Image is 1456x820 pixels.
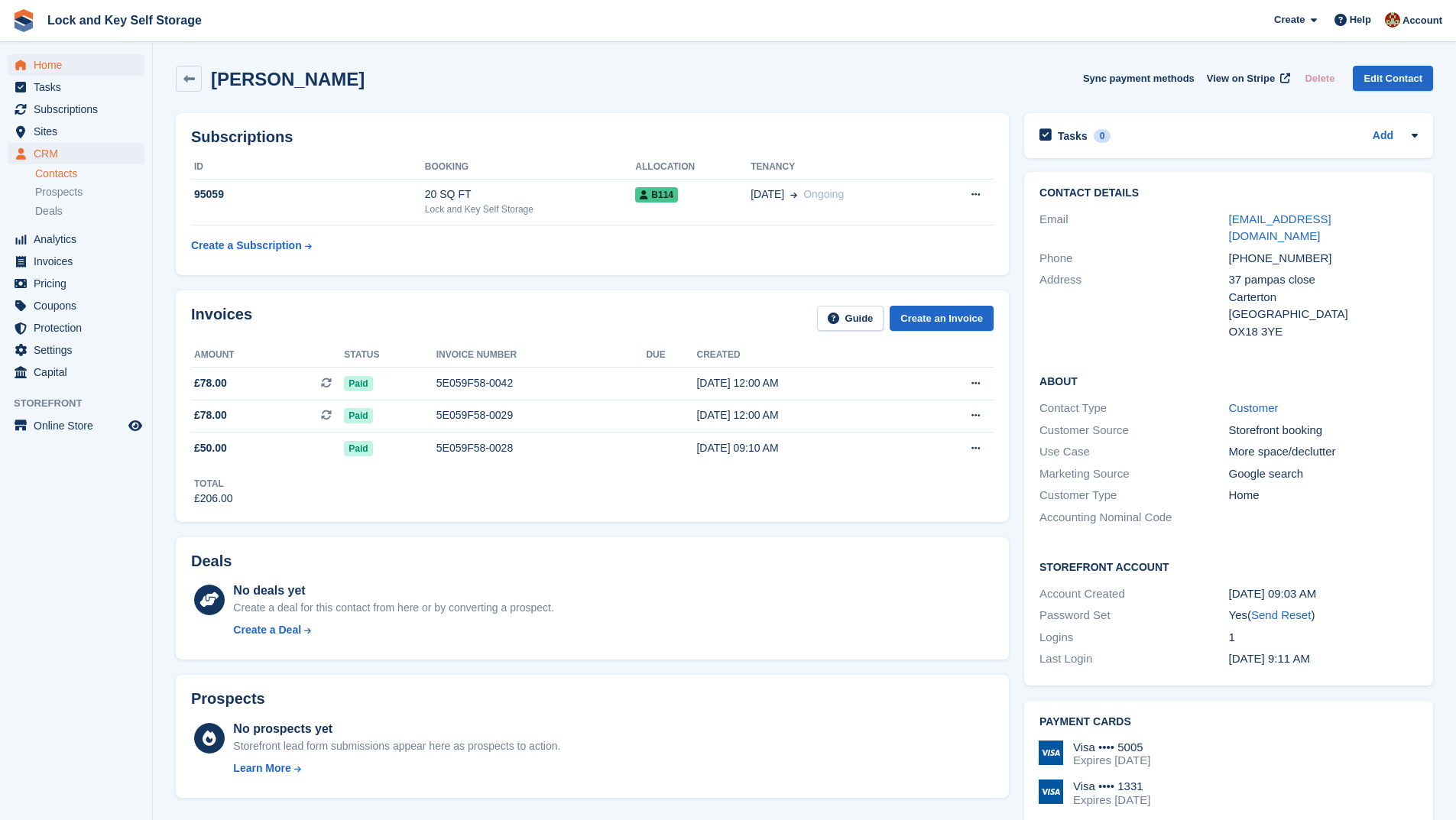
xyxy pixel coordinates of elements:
[1385,12,1400,28] img: Doug Fisher
[8,415,144,436] a: menu
[1229,422,1418,439] div: Storefront booking
[1039,422,1228,439] div: Customer Source
[233,738,560,754] div: Storefront lead form submissions appear here as prospects to action.
[233,720,560,738] div: No prospects yet
[8,251,144,272] a: menu
[1229,306,1418,323] div: [GEOGRAPHIC_DATA]
[211,69,365,89] h2: [PERSON_NAME]
[1039,779,1063,804] img: Visa Logo
[1039,585,1228,603] div: Account Created
[344,343,436,368] th: Status
[436,375,647,391] div: 5E059F58-0042
[233,760,290,776] div: Learn More
[1299,66,1341,91] button: Delete
[1373,128,1393,145] a: Add
[436,440,647,456] div: 5E059F58-0028
[34,339,125,361] span: Settings
[425,155,636,180] th: Booking
[8,76,144,98] a: menu
[34,228,125,250] span: Analytics
[34,143,125,164] span: CRM
[8,143,144,164] a: menu
[1094,129,1111,143] div: 0
[696,440,910,456] div: [DATE] 09:10 AM
[14,396,152,411] span: Storefront
[233,600,553,616] div: Create a deal for this contact from here or by converting a prospect.
[1039,271,1228,340] div: Address
[8,99,144,120] a: menu
[191,306,252,331] h2: Invoices
[1207,71,1275,86] span: View on Stripe
[1229,250,1418,267] div: [PHONE_NUMBER]
[1039,509,1228,527] div: Accounting Nominal Code
[41,8,208,33] a: Lock and Key Self Storage
[635,187,678,203] span: B114
[1039,559,1418,574] h2: Storefront Account
[425,186,636,203] div: 20 SQ FT
[1039,443,1228,461] div: Use Case
[34,121,125,142] span: Sites
[1083,66,1195,91] button: Sync payment methods
[191,232,312,260] a: Create a Subscription
[1229,212,1331,243] a: [EMAIL_ADDRESS][DOMAIN_NAME]
[233,760,560,776] a: Learn More
[191,553,232,570] h2: Deals
[34,99,125,120] span: Subscriptions
[34,273,125,294] span: Pricing
[194,491,233,507] div: £206.00
[194,407,227,423] span: £78.00
[344,376,372,391] span: Paid
[1229,607,1418,624] div: Yes
[1229,465,1418,483] div: Google search
[8,339,144,361] a: menu
[1073,793,1150,807] div: Expires [DATE]
[344,408,372,423] span: Paid
[1073,779,1150,793] div: Visa •••• 1331
[696,407,910,423] div: [DATE] 12:00 AM
[1229,487,1418,504] div: Home
[1229,652,1310,665] time: 2025-07-12 08:11:11 UTC
[1247,608,1315,621] span: ( )
[1402,13,1442,28] span: Account
[233,582,553,600] div: No deals yet
[751,186,784,203] span: [DATE]
[803,188,844,200] span: Ongoing
[1229,585,1418,603] div: [DATE] 09:03 AM
[1039,607,1228,624] div: Password Set
[696,375,910,391] div: [DATE] 12:00 AM
[35,203,144,219] a: Deals
[34,251,125,272] span: Invoices
[1350,12,1371,28] span: Help
[191,128,994,146] h2: Subscriptions
[425,203,636,216] div: Lock and Key Self Storage
[1229,401,1279,414] a: Customer
[8,295,144,316] a: menu
[751,155,932,180] th: Tenancy
[646,343,696,368] th: Due
[890,306,994,331] a: Create an Invoice
[8,361,144,383] a: menu
[8,54,144,76] a: menu
[1039,629,1228,647] div: Logins
[1229,323,1418,341] div: OX18 3YE
[191,690,265,708] h2: Prospects
[1039,400,1228,417] div: Contact Type
[1058,129,1088,143] h2: Tasks
[233,622,553,638] a: Create a Deal
[1073,741,1150,754] div: Visa •••• 5005
[1039,487,1228,504] div: Customer Type
[1229,289,1418,306] div: Carterton
[436,407,647,423] div: 5E059F58-0029
[35,204,63,219] span: Deals
[1229,443,1418,461] div: More space/declutter
[344,441,372,456] span: Paid
[817,306,884,331] a: Guide
[233,622,301,638] div: Create a Deal
[191,155,425,180] th: ID
[436,343,647,368] th: Invoice number
[191,186,425,203] div: 95059
[191,238,302,254] div: Create a Subscription
[34,317,125,339] span: Protection
[1073,754,1150,767] div: Expires [DATE]
[1201,66,1293,91] a: View on Stripe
